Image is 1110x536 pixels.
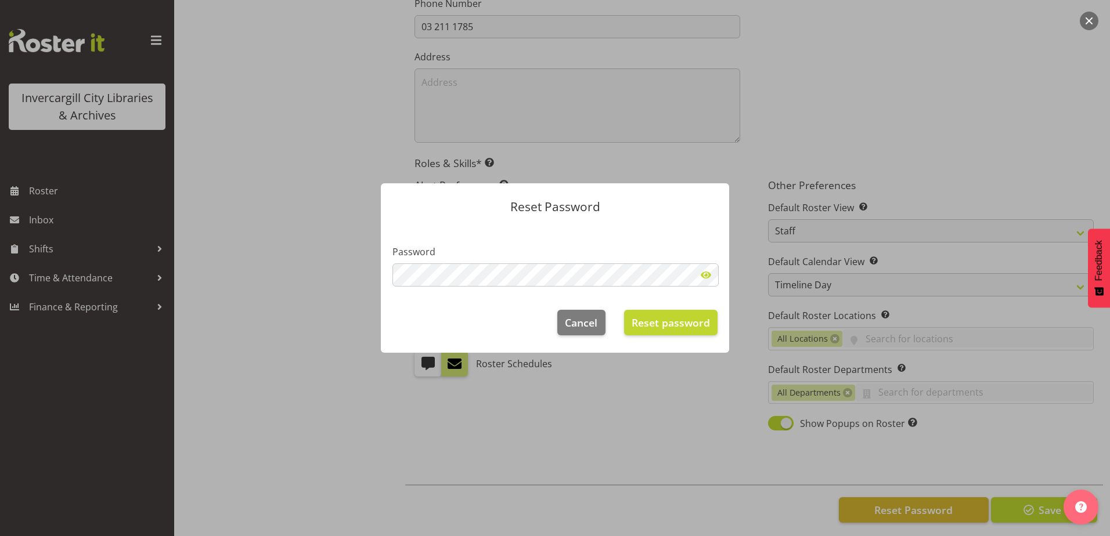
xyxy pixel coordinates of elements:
button: Cancel [557,310,605,335]
label: Password [392,245,718,259]
span: Reset password [632,315,710,330]
span: Feedback [1094,240,1104,281]
button: Reset password [624,310,718,335]
img: help-xxl-2.png [1075,501,1087,513]
p: Reset Password [392,201,718,213]
button: Feedback - Show survey [1088,229,1110,307]
span: Cancel [565,315,597,330]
